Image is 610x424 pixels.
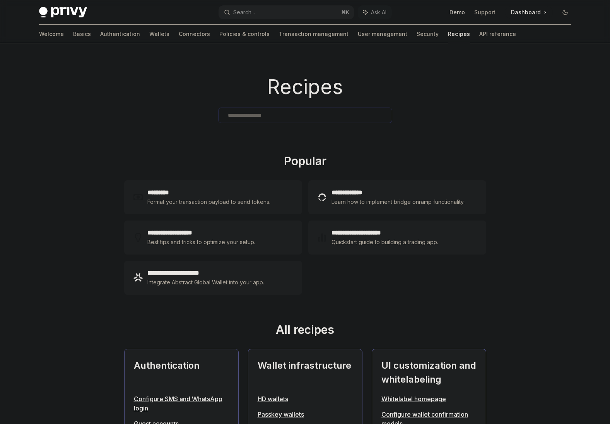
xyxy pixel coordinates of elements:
span: Dashboard [511,9,541,16]
a: Passkey wallets [258,410,353,419]
div: Search... [233,8,255,17]
img: dark logo [39,7,87,18]
a: Demo [449,9,465,16]
div: Learn how to implement bridge onramp functionality. [331,197,467,207]
a: Basics [73,25,91,43]
a: Connectors [179,25,210,43]
h2: Wallet infrastructure [258,359,353,386]
a: Policies & controls [219,25,270,43]
h2: UI customization and whitelabeling [381,359,477,386]
a: Welcome [39,25,64,43]
button: Toggle dark mode [559,6,571,19]
a: Transaction management [279,25,349,43]
a: Authentication [100,25,140,43]
a: HD wallets [258,394,353,403]
h2: Popular [124,154,486,171]
button: Search...⌘K [219,5,354,19]
a: Wallets [149,25,169,43]
div: Best tips and tricks to optimize your setup. [147,238,256,247]
h2: All recipes [124,323,486,340]
a: API reference [479,25,516,43]
span: ⌘ K [341,9,349,15]
a: **** **** ***Learn how to implement bridge onramp functionality. [308,180,486,214]
h2: Authentication [134,359,229,386]
span: Ask AI [371,9,386,16]
a: Recipes [448,25,470,43]
a: Configure SMS and WhatsApp login [134,394,229,413]
a: **** ****Format your transaction payload to send tokens. [124,180,302,214]
a: Dashboard [505,6,553,19]
div: Format your transaction payload to send tokens. [147,197,271,207]
a: Security [417,25,439,43]
button: Ask AI [358,5,392,19]
div: Integrate Abstract Global Wallet into your app. [147,278,265,287]
a: User management [358,25,407,43]
a: Support [474,9,496,16]
div: Quickstart guide to building a trading app. [331,238,439,247]
a: Whitelabel homepage [381,394,477,403]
